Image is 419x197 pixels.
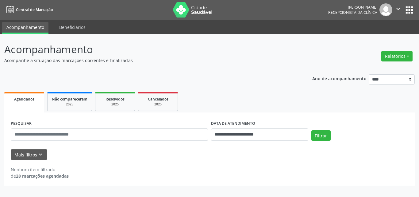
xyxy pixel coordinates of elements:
[37,151,44,158] i: keyboard_arrow_down
[143,102,173,107] div: 2025
[11,119,32,128] label: PESQUISAR
[11,173,69,179] div: de
[328,10,377,15] span: Recepcionista da clínica
[148,97,168,102] span: Cancelados
[11,149,47,160] button: Mais filtroskeyboard_arrow_down
[4,57,292,64] p: Acompanhe a situação das marcações correntes e finalizadas
[52,102,87,107] div: 2025
[106,97,125,102] span: Resolvidos
[4,5,53,15] a: Central de Marcação
[52,97,87,102] span: Não compareceram
[379,3,392,16] img: img
[311,130,331,141] button: Filtrar
[2,22,48,34] a: Acompanhamento
[381,51,413,61] button: Relatórios
[16,173,69,179] strong: 28 marcações agendadas
[328,5,377,10] div: [PERSON_NAME]
[312,74,367,82] p: Ano de acompanhamento
[392,3,404,16] button: 
[100,102,130,107] div: 2025
[11,166,69,173] div: Nenhum item filtrado
[4,42,292,57] p: Acompanhamento
[16,7,53,12] span: Central de Marcação
[55,22,90,33] a: Beneficiários
[211,119,255,128] label: DATA DE ATENDIMENTO
[395,6,402,12] i: 
[14,97,34,102] span: Agendados
[404,5,415,15] button: apps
